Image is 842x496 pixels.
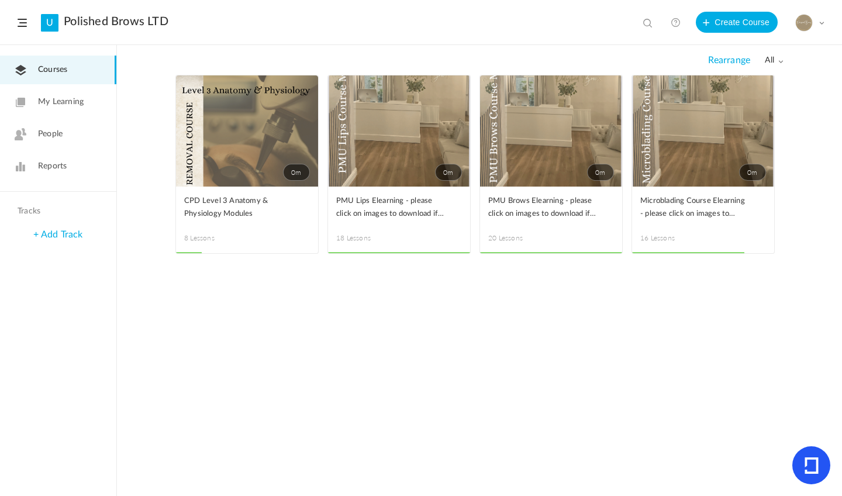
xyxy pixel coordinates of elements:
[336,195,444,221] span: PMU Lips Elearning - please click on images to download if not visible
[18,206,96,216] h4: Tracks
[33,230,82,239] a: + Add Track
[283,164,310,181] span: 0m
[640,233,703,243] span: 16 Lessons
[38,160,67,173] span: Reports
[435,164,462,181] span: 0m
[176,75,318,187] a: 0m
[640,195,766,221] a: Microblading Course Elearning - please click on images to download if not visible
[184,195,310,221] a: CPD Level 3 Anatomy & Physiology Modules
[587,164,614,181] span: 0m
[796,15,812,31] img: 617fe505-c459-451e-be24-f11bddb9b696.PNG
[184,195,292,221] span: CPD Level 3 Anatomy & Physiology Modules
[184,233,247,243] span: 8 Lessons
[765,56,784,66] span: all
[640,195,748,221] span: Microblading Course Elearning - please click on images to download if not visible
[328,75,470,187] a: 0m
[336,233,399,243] span: 18 Lessons
[38,96,84,108] span: My Learning
[488,195,596,221] span: PMU Brows Elearning - please click on images to download if not visible
[632,75,774,187] a: 0m
[480,75,622,187] a: 0m
[696,12,778,33] button: Create Course
[708,55,750,66] span: Rearrange
[739,164,766,181] span: 0m
[488,195,614,221] a: PMU Brows Elearning - please click on images to download if not visible
[41,14,58,32] a: U
[38,128,63,140] span: People
[64,15,168,29] a: Polished Brows LTD
[336,195,462,221] a: PMU Lips Elearning - please click on images to download if not visible
[488,233,551,243] span: 20 Lessons
[38,64,67,76] span: Courses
